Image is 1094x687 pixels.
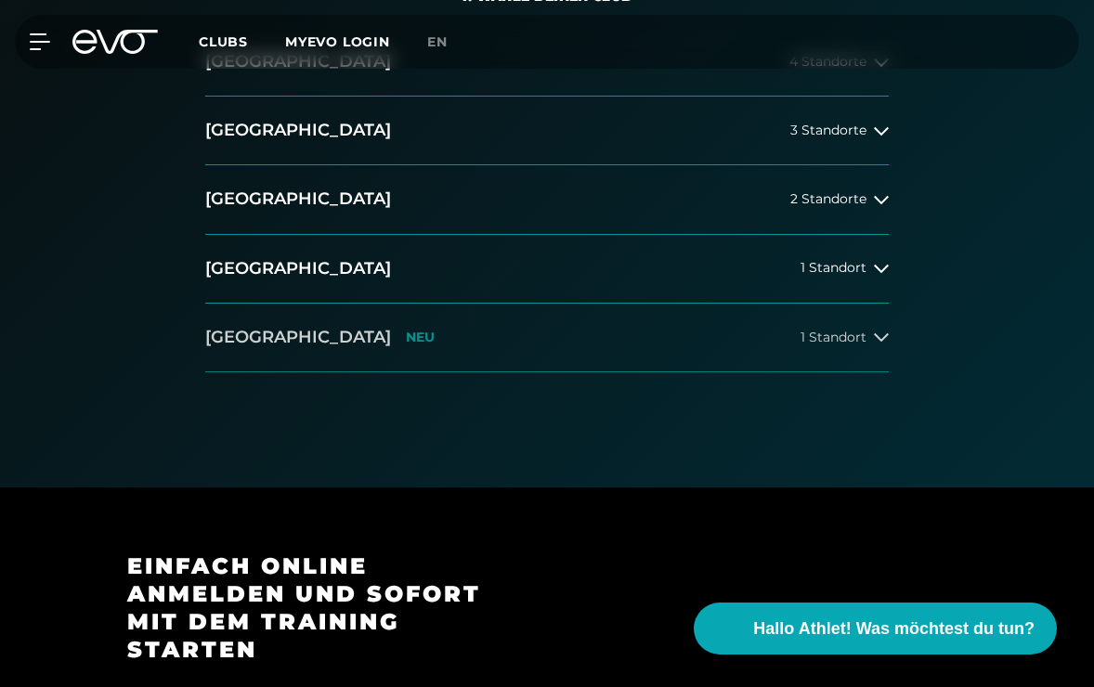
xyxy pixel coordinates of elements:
[127,552,521,664] h3: Einfach online anmelden und sofort mit dem Training starten
[205,165,889,234] button: [GEOGRAPHIC_DATA]2 Standorte
[205,257,391,280] h2: [GEOGRAPHIC_DATA]
[427,33,448,50] span: en
[694,603,1057,655] button: Hallo Athlet! Was möchtest du tun?
[205,304,889,372] button: [GEOGRAPHIC_DATA]NEU1 Standort
[205,188,391,211] h2: [GEOGRAPHIC_DATA]
[801,331,866,344] span: 1 Standort
[205,326,391,349] h2: [GEOGRAPHIC_DATA]
[427,32,470,53] a: en
[406,330,435,345] p: NEU
[205,97,889,165] button: [GEOGRAPHIC_DATA]3 Standorte
[790,123,866,137] span: 3 Standorte
[790,192,866,206] span: 2 Standorte
[205,119,391,142] h2: [GEOGRAPHIC_DATA]
[801,261,866,275] span: 1 Standort
[753,616,1035,642] span: Hallo Athlet! Was möchtest du tun?
[199,32,285,50] a: Clubs
[285,33,390,50] a: MYEVO LOGIN
[205,235,889,304] button: [GEOGRAPHIC_DATA]1 Standort
[199,33,248,50] span: Clubs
